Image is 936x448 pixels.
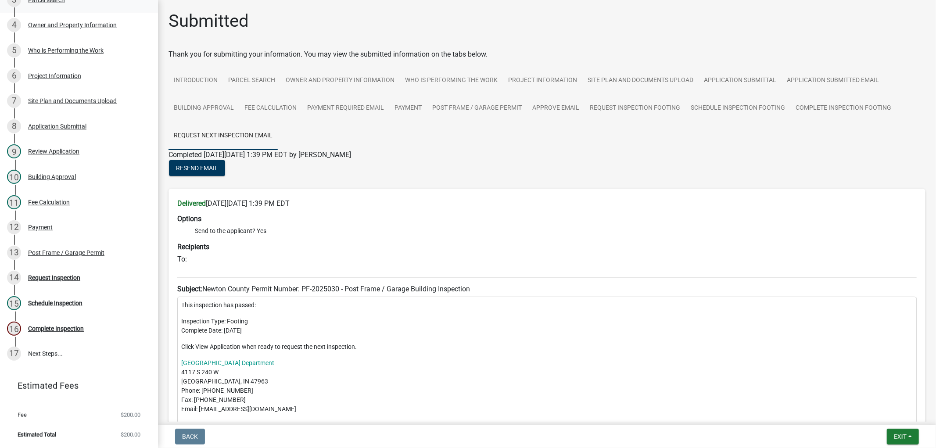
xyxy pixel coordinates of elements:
[169,49,925,60] div: Thank you for submitting your information. You may view the submitted information on the tabs below.
[239,94,302,122] a: Fee Calculation
[169,122,278,150] a: Request Next Inspection Email
[176,165,218,172] span: Resend Email
[28,123,86,129] div: Application Submittal
[400,67,503,95] a: Who is Performing the Work
[177,199,206,208] strong: Delivered
[28,148,79,154] div: Review Application
[181,301,913,310] p: This inspection has passed:
[169,11,249,32] h1: Submitted
[177,255,917,263] h6: To:
[887,429,919,444] button: Exit
[28,250,104,256] div: Post Frame / Garage Permit
[699,67,782,95] a: Application Submittal
[177,285,917,293] h6: Newton County Permit Number: PF-2025030 - Post Frame / Garage Building Inspection
[18,412,27,418] span: Fee
[7,94,21,108] div: 7
[223,67,280,95] a: Parcel search
[177,215,201,223] strong: Options
[181,359,274,366] a: [GEOGRAPHIC_DATA] Department
[7,347,21,361] div: 17
[7,119,21,133] div: 8
[790,94,897,122] a: Complete Inspection Footing
[28,47,104,54] div: Who is Performing the Work
[28,22,117,28] div: Owner and Property Information
[7,271,21,285] div: 14
[28,326,84,332] div: Complete Inspection
[169,67,223,95] a: Introduction
[28,300,82,306] div: Schedule Inspection
[7,144,21,158] div: 9
[527,94,585,122] a: Approve Email
[7,322,21,336] div: 16
[169,160,225,176] button: Resend Email
[28,199,70,205] div: Fee Calculation
[181,342,913,351] p: Click View Application when ready to request the next inspection.
[181,358,913,414] p: 4117 S 240 W [GEOGRAPHIC_DATA], IN 47963 Phone: [PHONE_NUMBER] Fax: [PHONE_NUMBER] Email: [EMAIL_...
[28,224,53,230] div: Payment
[582,67,699,95] a: Site Plan and Documents Upload
[7,18,21,32] div: 4
[121,432,140,437] span: $200.00
[7,220,21,234] div: 12
[894,433,907,440] span: Exit
[177,285,202,293] strong: Subject:
[28,275,80,281] div: Request Inspection
[302,94,389,122] a: Payment Required Email
[280,67,400,95] a: Owner and Property Information
[7,69,21,83] div: 6
[427,94,527,122] a: Post Frame / Garage Permit
[181,317,913,335] p: Inspection Type: Footing Complete Date: [DATE]
[782,67,884,95] a: Application Submitted Email
[28,73,81,79] div: Project Information
[177,243,209,251] strong: Recipients
[685,94,790,122] a: Schedule Inspection Footing
[7,296,21,310] div: 15
[195,226,917,236] li: Send to the applicant? Yes
[28,174,76,180] div: Building Approval
[169,94,239,122] a: Building Approval
[7,43,21,57] div: 5
[28,98,117,104] div: Site Plan and Documents Upload
[169,151,351,159] span: Completed [DATE][DATE] 1:39 PM EDT by [PERSON_NAME]
[503,67,582,95] a: Project Information
[121,412,140,418] span: $200.00
[7,377,144,394] a: Estimated Fees
[585,94,685,122] a: Request Inspection Footing
[18,432,56,437] span: Estimated Total
[177,199,917,208] h6: [DATE][DATE] 1:39 PM EDT
[7,246,21,260] div: 13
[7,195,21,209] div: 11
[175,429,205,444] button: Back
[389,94,427,122] a: Payment
[7,170,21,184] div: 10
[182,433,198,440] span: Back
